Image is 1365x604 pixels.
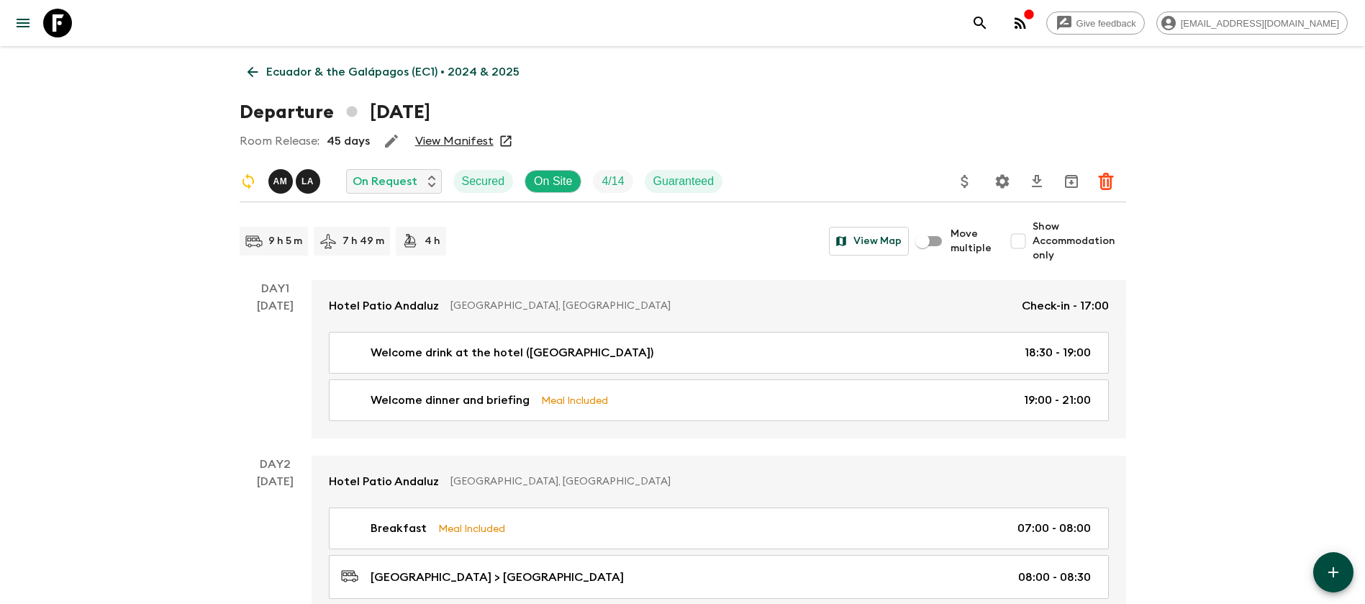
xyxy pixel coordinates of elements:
[951,227,992,256] span: Move multiple
[1018,569,1091,586] p: 08:00 - 08:30
[371,344,653,361] p: Welcome drink at the hotel ([GEOGRAPHIC_DATA])
[343,234,384,248] p: 7 h 49 m
[1022,167,1051,196] button: Download CSV
[240,132,319,150] p: Room Release:
[653,173,715,190] p: Guaranteed
[534,173,572,190] p: On Site
[1156,12,1348,35] div: [EMAIL_ADDRESS][DOMAIN_NAME]
[329,379,1109,421] a: Welcome dinner and briefingMeal Included19:00 - 21:00
[371,392,530,409] p: Welcome dinner and briefing
[240,98,430,127] h1: Departure [DATE]
[1057,167,1086,196] button: Archive (Completed, Cancelled or Unsynced Departures only)
[1017,520,1091,537] p: 07:00 - 08:00
[829,227,909,256] button: View Map
[257,297,294,438] div: [DATE]
[1022,297,1109,315] p: Check-in - 17:00
[329,508,1109,549] a: BreakfastMeal Included07:00 - 08:00
[450,474,1097,489] p: [GEOGRAPHIC_DATA], [GEOGRAPHIC_DATA]
[425,234,440,248] p: 4 h
[1024,392,1091,409] p: 19:00 - 21:00
[268,173,323,185] span: Alex Manzaba - Mainland, Luis Altamirano - Galapagos
[266,63,520,81] p: Ecuador & the Galápagos (EC1) • 2024 & 2025
[371,569,624,586] p: [GEOGRAPHIC_DATA] > [GEOGRAPHIC_DATA]
[9,9,37,37] button: menu
[450,299,1010,313] p: [GEOGRAPHIC_DATA], [GEOGRAPHIC_DATA]
[462,173,505,190] p: Secured
[273,176,288,187] p: A M
[268,234,302,248] p: 9 h 5 m
[329,332,1109,374] a: Welcome drink at the hotel ([GEOGRAPHIC_DATA])18:30 - 19:00
[1046,12,1145,35] a: Give feedback
[1092,167,1120,196] button: Delete
[329,473,439,490] p: Hotel Patio Andaluz
[329,555,1109,599] a: [GEOGRAPHIC_DATA] > [GEOGRAPHIC_DATA]08:00 - 08:30
[1069,18,1144,29] span: Give feedback
[966,9,994,37] button: search adventures
[453,170,514,193] div: Secured
[438,520,505,536] p: Meal Included
[240,456,312,473] p: Day 2
[1025,344,1091,361] p: 18:30 - 19:00
[268,169,323,194] button: AMLA
[301,176,314,187] p: L A
[240,280,312,297] p: Day 1
[312,280,1126,332] a: Hotel Patio Andaluz[GEOGRAPHIC_DATA], [GEOGRAPHIC_DATA]Check-in - 17:00
[988,167,1017,196] button: Settings
[541,392,608,408] p: Meal Included
[525,170,581,193] div: On Site
[1033,220,1126,263] span: Show Accommodation only
[240,173,257,190] svg: Sync Required - Changes detected
[353,173,417,190] p: On Request
[415,134,494,148] a: View Manifest
[329,297,439,315] p: Hotel Patio Andaluz
[312,456,1126,508] a: Hotel Patio Andaluz[GEOGRAPHIC_DATA], [GEOGRAPHIC_DATA]
[327,132,370,150] p: 45 days
[371,520,427,537] p: Breakfast
[1173,18,1347,29] span: [EMAIL_ADDRESS][DOMAIN_NAME]
[951,167,979,196] button: Update Price, Early Bird Discount and Costs
[240,58,527,86] a: Ecuador & the Galápagos (EC1) • 2024 & 2025
[602,173,624,190] p: 4 / 14
[593,170,632,193] div: Trip Fill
